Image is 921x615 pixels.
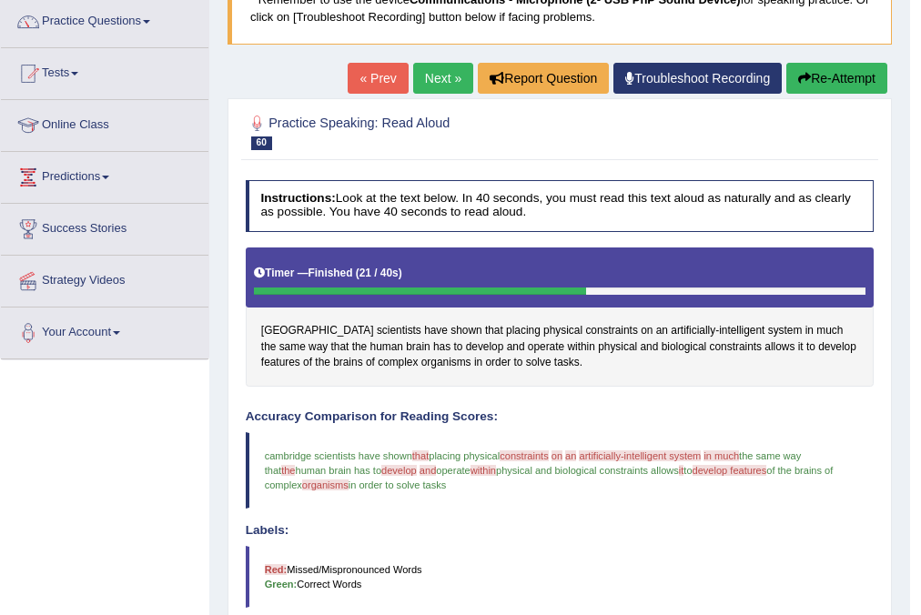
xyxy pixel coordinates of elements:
[246,524,875,538] h4: Labels:
[764,339,794,356] span: Click to see word definition
[496,465,679,476] span: physical and biological constraints allows
[333,355,362,371] span: Click to see word definition
[412,450,429,461] span: that
[453,339,462,356] span: Click to see word definition
[450,323,481,339] span: Click to see word definition
[352,339,368,356] span: Click to see word definition
[265,579,298,590] b: Green:
[805,323,814,339] span: Click to see word definition
[1,307,208,353] a: Your Account
[349,479,446,490] span: in order to solve tasks
[265,564,288,575] b: Red:
[528,339,564,356] span: Click to see word definition
[413,63,473,94] a: Next »
[710,339,763,356] span: Click to see word definition
[406,339,430,356] span: Click to see word definition
[246,180,875,232] h4: Look at the text below. In 40 seconds, you must read this text aloud as naturally and as clearly ...
[265,450,805,476] span: the same way that
[302,479,349,490] span: organisms
[260,191,335,205] b: Instructions:
[1,152,208,197] a: Predictions
[598,339,637,356] span: Click to see word definition
[554,355,580,371] span: Click to see word definition
[420,465,436,476] span: and
[474,355,482,371] span: Click to see word definition
[309,267,353,279] b: Finished
[246,112,635,150] h2: Practice Speaking: Read Aloud
[683,465,692,476] span: to
[543,323,582,339] span: Click to see word definition
[507,339,525,356] span: Click to see word definition
[806,339,815,356] span: Click to see word definition
[506,323,541,339] span: Click to see word definition
[378,355,418,371] span: Click to see word definition
[768,323,803,339] span: Click to see word definition
[424,323,448,339] span: Click to see word definition
[246,546,875,608] blockquote: Missed/Mispronounced Words Correct Words
[265,450,412,461] span: cambridge scientists have shown
[662,339,707,356] span: Click to see word definition
[251,136,272,150] span: 60
[436,465,470,476] span: operate
[254,267,401,279] h5: Timer —
[261,323,374,339] span: Click to see word definition
[1,256,208,301] a: Strategy Videos
[246,410,875,424] h4: Accuracy Comparison for Reading Scores:
[567,339,594,356] span: Click to see word definition
[303,355,312,371] span: Click to see word definition
[261,339,277,356] span: Click to see word definition
[798,339,804,356] span: Click to see word definition
[485,355,511,371] span: Click to see word definition
[331,339,349,356] span: Click to see word definition
[309,339,328,356] span: Click to see word definition
[816,323,843,339] span: Click to see word definition
[693,465,767,476] span: develop features
[370,339,403,356] span: Click to see word definition
[500,450,548,461] span: constraints
[359,267,399,279] b: 21 / 40s
[377,323,421,339] span: Click to see word definition
[719,323,764,339] span: Click to see word definition
[514,355,523,371] span: Click to see word definition
[315,355,330,371] span: Click to see word definition
[366,355,375,371] span: Click to see word definition
[565,450,576,461] span: an
[585,323,638,339] span: Click to see word definition
[818,339,856,356] span: Click to see word definition
[703,450,739,461] span: in much
[1,204,208,249] a: Success Stories
[656,323,668,339] span: Click to see word definition
[348,63,408,94] a: « Prev
[356,267,359,279] b: (
[671,323,715,339] span: Click to see word definition
[295,465,381,476] span: human brain has to
[429,450,500,461] span: placing physical
[485,323,503,339] span: Click to see word definition
[641,323,653,339] span: Click to see word definition
[579,450,701,461] span: artificially-intelligent system
[399,267,402,279] b: )
[1,48,208,94] a: Tests
[1,100,208,146] a: Online Class
[281,465,295,476] span: the
[613,63,782,94] a: Troubleshoot Recording
[261,355,300,371] span: Click to see word definition
[640,339,658,356] span: Click to see word definition
[478,63,609,94] button: Report Question
[679,465,684,476] span: it
[526,355,552,371] span: Click to see word definition
[786,63,887,94] button: Re-Attempt
[466,339,504,356] span: Click to see word definition
[552,450,562,461] span: on
[381,465,417,476] span: develop
[421,355,471,371] span: Click to see word definition
[279,339,306,356] span: Click to see word definition
[471,465,496,476] span: within
[246,247,875,387] div: - .
[433,339,450,356] span: Click to see word definition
